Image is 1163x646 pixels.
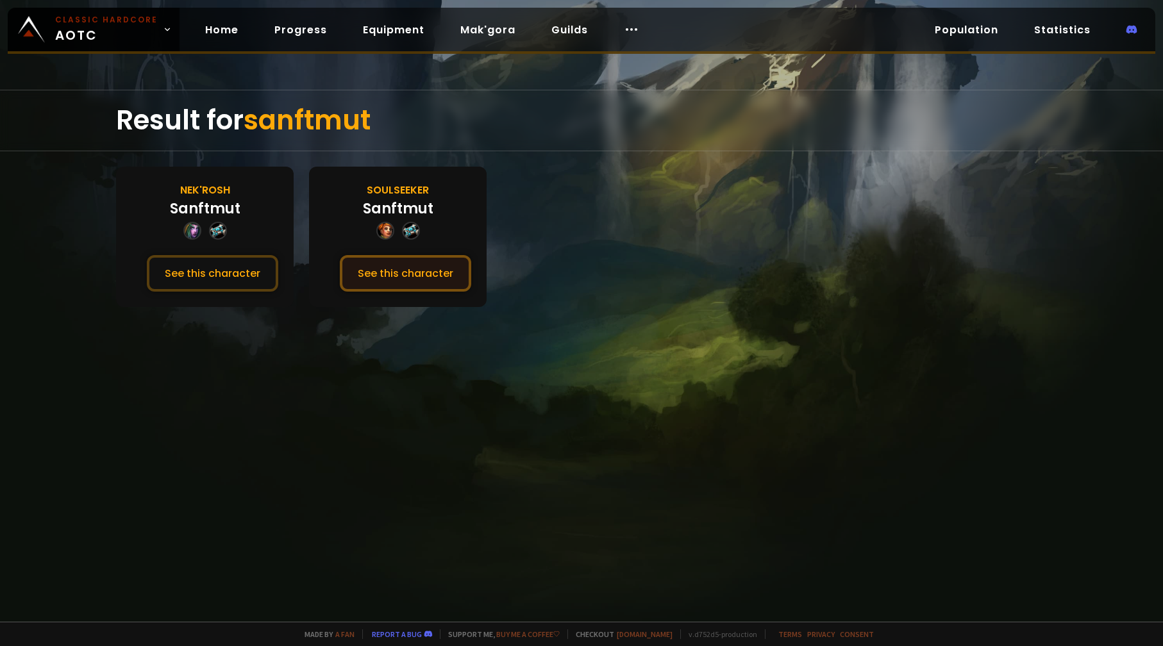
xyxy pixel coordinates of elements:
[353,17,435,43] a: Equipment
[1024,17,1101,43] a: Statistics
[567,629,673,639] span: Checkout
[372,629,422,639] a: Report a bug
[195,17,249,43] a: Home
[367,182,429,198] div: Soulseeker
[264,17,337,43] a: Progress
[297,629,355,639] span: Made by
[55,14,158,45] span: AOTC
[340,255,471,292] button: See this character
[244,101,371,139] span: sanftmut
[180,182,230,198] div: Nek'Rosh
[55,14,158,26] small: Classic Hardcore
[496,629,560,639] a: Buy me a coffee
[116,90,1046,151] div: Result for
[680,629,757,639] span: v. d752d5 - production
[778,629,802,639] a: Terms
[925,17,1008,43] a: Population
[170,198,240,219] div: Sanftmut
[541,17,598,43] a: Guilds
[363,198,433,219] div: Sanftmut
[335,629,355,639] a: a fan
[840,629,874,639] a: Consent
[450,17,526,43] a: Mak'gora
[8,8,180,51] a: Classic HardcoreAOTC
[807,629,835,639] a: Privacy
[147,255,278,292] button: See this character
[440,629,560,639] span: Support me,
[617,629,673,639] a: [DOMAIN_NAME]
